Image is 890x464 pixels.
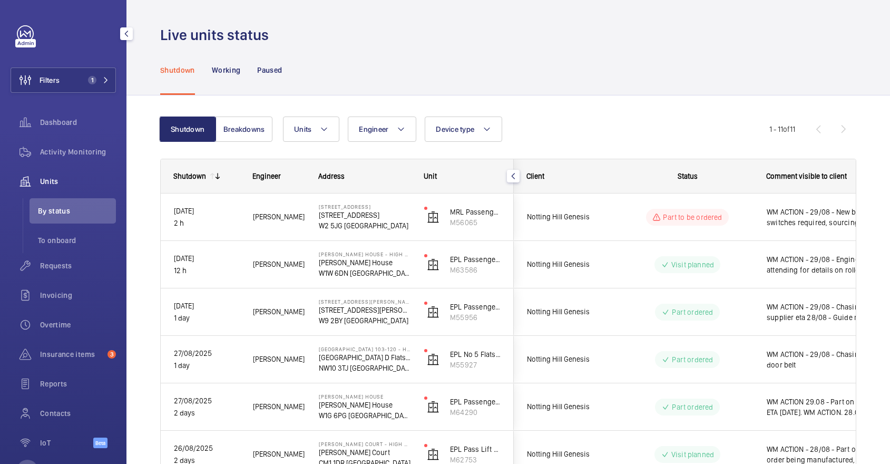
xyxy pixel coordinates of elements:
p: [PERSON_NAME] House - High Risk Building [319,251,410,257]
span: Units [294,125,311,133]
p: M63586 [450,265,501,275]
button: Units [283,117,339,142]
button: Shutdown [159,117,216,142]
h1: Live units status [160,25,275,45]
span: WM ACTION 29.08 - Part on order ETA [DATE]. WM ACTION. 28.08 - [PERSON_NAME] replaced, complete u... [767,397,876,418]
div: Press SPACE to select this row. [161,288,514,336]
span: Contacts [40,408,116,419]
p: Part ordered [672,354,713,365]
span: Notting Hill Genesis [527,448,608,460]
p: [PERSON_NAME] House [319,393,410,400]
p: Paused [257,65,282,75]
p: [STREET_ADDRESS][PERSON_NAME] [319,298,410,305]
span: Device type [436,125,474,133]
p: [STREET_ADDRESS][PERSON_NAME] [319,305,410,315]
p: NW10 3TJ [GEOGRAPHIC_DATA] [319,363,410,373]
p: W1W 6DN [GEOGRAPHIC_DATA] [319,268,410,278]
span: WM ACTION - 29/08 - New brake switches required, sourcing eta [767,207,876,228]
p: W1G 6PG [GEOGRAPHIC_DATA] [319,410,410,421]
span: Dashboard [40,117,116,128]
span: Activity Monitoring [40,147,116,157]
span: Notting Hill Genesis [527,306,608,318]
p: Part to be ordered [663,212,722,223]
span: IoT [40,438,93,448]
span: Notting Hill Genesis [527,353,608,365]
span: Notting Hill Genesis [527,401,608,413]
button: Breakdowns [216,117,272,142]
span: of [783,125,790,133]
span: Engineer [252,172,281,180]
span: Notting Hill Genesis [527,258,608,270]
span: Comment visible to client [766,172,847,180]
span: Requests [40,260,116,271]
p: 27/08/2025 [174,395,239,407]
p: [STREET_ADDRESS] [319,204,410,210]
span: [PERSON_NAME] [253,448,305,460]
p: EPL Pass Lift 2 Ssnhg01482 [450,444,501,455]
p: EPL Passenger Lift No 1 [450,254,501,265]
span: Notting Hill Genesis [527,211,608,223]
span: Invoicing [40,290,116,301]
p: EPL Passenger Lift [450,302,501,312]
p: [STREET_ADDRESS] [319,210,410,220]
span: To onboard [38,235,116,246]
span: 3 [107,350,116,359]
p: M55956 [450,312,501,323]
p: [PERSON_NAME] House [319,400,410,410]
p: 1 day [174,360,239,372]
p: M55927 [450,360,501,370]
span: Address [318,172,345,180]
p: MRL Passenger Lift SELE [450,207,501,217]
img: elevator.svg [427,306,439,318]
button: Engineer [348,117,416,142]
p: [GEOGRAPHIC_DATA] D Flats 103-120 [319,352,410,363]
p: [GEOGRAPHIC_DATA] 103-120 - High Risk Building [319,346,410,352]
p: Part ordered [672,307,713,317]
span: [PERSON_NAME] [253,211,305,223]
span: WM ACTION - 29/08 - Chasing for door belt [767,349,876,370]
p: 27/08/2025 [174,347,239,360]
span: 1 [88,76,96,84]
p: 26/08/2025 [174,442,239,455]
p: W9 2BY [GEOGRAPHIC_DATA] [319,315,410,326]
img: elevator.svg [427,211,439,224]
p: [DATE] [174,300,239,312]
span: Filters [40,75,60,85]
p: 1 day [174,312,239,324]
p: M64290 [450,407,501,418]
p: EPL No 5 Flats 103-120 Blk D [450,349,501,360]
div: Shutdown [173,172,206,180]
p: [PERSON_NAME] Court - High Risk Building [319,441,410,447]
p: Working [212,65,240,75]
p: M56065 [450,217,501,228]
span: Beta [93,438,107,448]
img: elevator.svg [427,401,439,413]
span: Engineer [359,125,388,133]
p: Visit planned [671,259,714,270]
span: [PERSON_NAME] [253,353,305,365]
button: Device type [425,117,502,142]
img: elevator.svg [427,448,439,461]
span: By status [38,206,116,216]
p: Part ordered [672,402,713,412]
span: Client [526,172,544,180]
p: [PERSON_NAME] Court [319,447,410,458]
p: 12 h [174,265,239,277]
p: W2 5JG [GEOGRAPHIC_DATA] [319,220,410,231]
p: 2 h [174,217,239,229]
span: WM ACTION - 29/08 - Chasing supplier eta 28/08 - Guide rail shoe liners required, to be ordered [767,302,876,323]
p: EPL Passenger Lift [450,397,501,407]
span: Status [678,172,698,180]
span: [PERSON_NAME] [253,258,305,270]
span: Units [40,176,116,187]
img: elevator.svg [427,353,439,366]
p: Visit planned [671,449,714,460]
p: 2 days [174,407,239,419]
p: [PERSON_NAME] House [319,257,410,268]
span: Insurance items [40,349,103,360]
span: Reports [40,379,116,389]
button: Filters1 [11,67,116,93]
span: WM ACTION - 29/08 - Engineer re attending for details on rollers 28/08 - New rollers required [767,254,876,275]
span: 1 - 11 11 [769,125,795,133]
img: elevator.svg [427,258,439,271]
